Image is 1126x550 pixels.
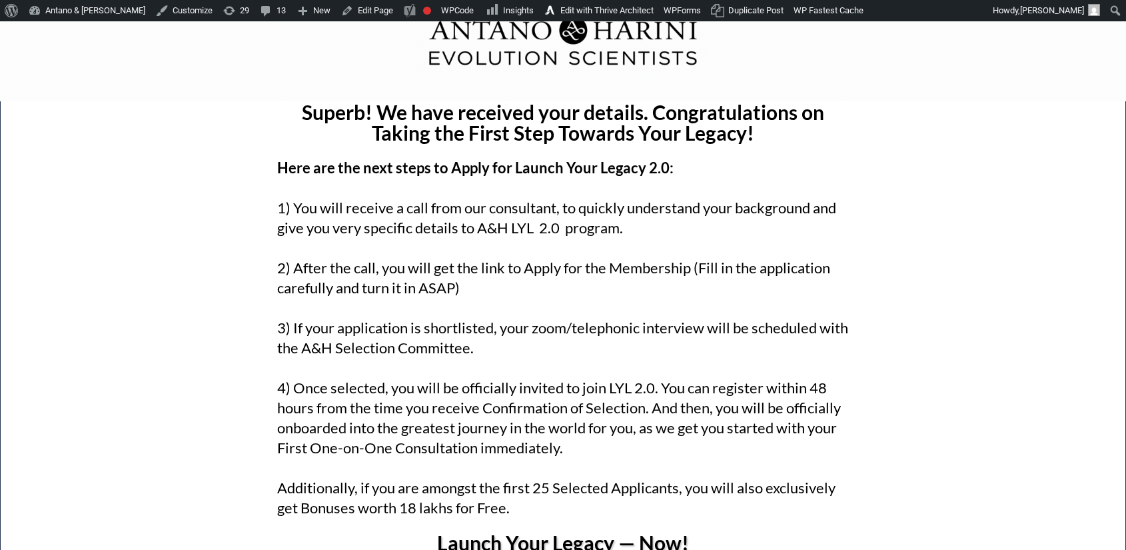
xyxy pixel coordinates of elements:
[277,158,849,258] p: 1) You will receive a call from our consultant, to quickly understand your background and give yo...
[423,7,431,15] div: Focus keyphrase not set
[277,159,674,177] strong: Here are the next steps to Apply for Launch Your Legacy 2.0:
[503,5,534,15] span: Insights
[277,378,849,518] p: 4) Once selected, you will be officially invited to join LYL 2.0. You can register within 48 hour...
[277,258,849,318] p: 2) After the call, you will get the link to Apply for the Membership (Fill in the application car...
[1020,5,1084,15] span: [PERSON_NAME]
[416,1,710,81] img: Evolution-Scientist (2)
[277,318,849,378] p: 3) If your application is shortlisted, your zoom/telephonic interview will be scheduled with the ...
[302,100,824,145] b: Superb! We have received your details. Congratulations on Taking the First Step Towards Your Legacy!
